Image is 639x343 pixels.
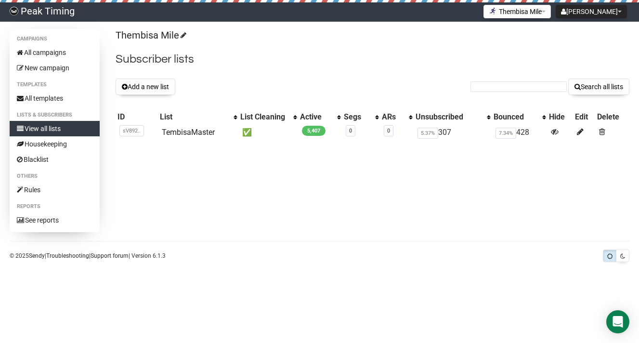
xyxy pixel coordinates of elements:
[162,128,215,137] a: TembisaMaster
[10,91,100,106] a: All templates
[417,128,438,139] span: 5.37%
[483,5,551,18] button: Thembisa Mile
[492,124,547,141] td: 428
[91,252,129,259] a: Support forum
[116,51,629,68] h2: Subscriber lists
[116,29,185,41] a: Thembisa Mile
[10,212,100,228] a: See reports
[238,124,298,141] td: ✅
[10,201,100,212] li: Reports
[10,251,166,261] p: © 2025 | | | Version 6.1.3
[606,310,629,333] div: Open Intercom Messenger
[597,112,627,122] div: Delete
[556,5,627,18] button: [PERSON_NAME]
[344,112,370,122] div: Segs
[10,136,100,152] a: Housekeeping
[10,33,100,45] li: Campaigns
[10,121,100,136] a: View all lists
[302,126,326,136] span: 5,407
[160,112,228,122] div: List
[116,79,175,95] button: Add a new list
[158,110,238,124] th: List: No sort applied, activate to apply an ascending sort
[300,112,332,122] div: Active
[10,45,100,60] a: All campaigns
[414,124,492,141] td: 307
[10,79,100,91] li: Templates
[238,110,298,124] th: List Cleaning: No sort applied, activate to apply an ascending sort
[29,252,45,259] a: Sendy
[117,112,156,122] div: ID
[342,110,380,124] th: Segs: No sort applied, activate to apply an ascending sort
[496,128,516,139] span: 7.34%
[10,109,100,121] li: Lists & subscribers
[240,112,288,122] div: List Cleaning
[416,112,482,122] div: Unsubscribed
[414,110,492,124] th: Unsubscribed: No sort applied, activate to apply an ascending sort
[489,7,496,15] img: favicons
[10,182,100,198] a: Rules
[549,112,571,122] div: Hide
[10,60,100,76] a: New campaign
[46,252,89,259] a: Troubleshooting
[10,152,100,167] a: Blacklist
[349,128,352,134] a: 0
[116,110,158,124] th: ID: No sort applied, sorting is disabled
[298,110,342,124] th: Active: No sort applied, activate to apply an ascending sort
[595,110,629,124] th: Delete: No sort applied, sorting is disabled
[547,110,573,124] th: Hide: No sort applied, sorting is disabled
[494,112,537,122] div: Bounced
[382,112,404,122] div: ARs
[380,110,414,124] th: ARs: No sort applied, activate to apply an ascending sort
[10,171,100,182] li: Others
[119,125,144,136] span: sV892..
[575,112,593,122] div: Edit
[10,7,18,15] img: fe6304f8dfb71b1e94859481f946d94f
[387,128,390,134] a: 0
[568,79,629,95] button: Search all lists
[573,110,595,124] th: Edit: No sort applied, sorting is disabled
[492,110,547,124] th: Bounced: No sort applied, activate to apply an ascending sort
